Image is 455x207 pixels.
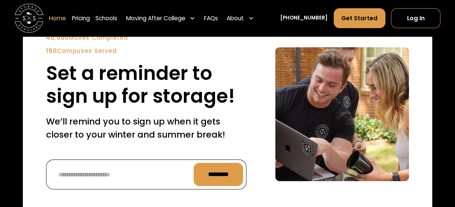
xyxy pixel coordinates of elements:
strong: 40,000 [46,34,69,42]
strong: 150 [46,47,57,55]
a: Pricing [72,8,90,28]
a: Schools [95,8,117,28]
a: [PHONE_NUMBER] [280,14,328,22]
a: Log In [391,8,440,28]
div: About [224,8,257,28]
a: Home [49,8,66,28]
img: Storage Scholars main logo [15,4,44,33]
p: We’ll remind you to sign up when it gets closer to your winter and summer break! [46,115,246,141]
h2: Set a reminder to sign up for storage! [46,62,246,108]
form: Reminder Form [46,159,246,189]
div: Moves Completed [46,33,246,42]
div: Moving After College [123,8,198,28]
img: Sign up for a text reminder. [275,47,409,181]
a: Get Started [334,8,385,28]
div: Moving After College [126,14,185,22]
div: About [227,14,244,22]
div: Campuses Served [46,46,246,55]
a: FAQs [204,8,218,28]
